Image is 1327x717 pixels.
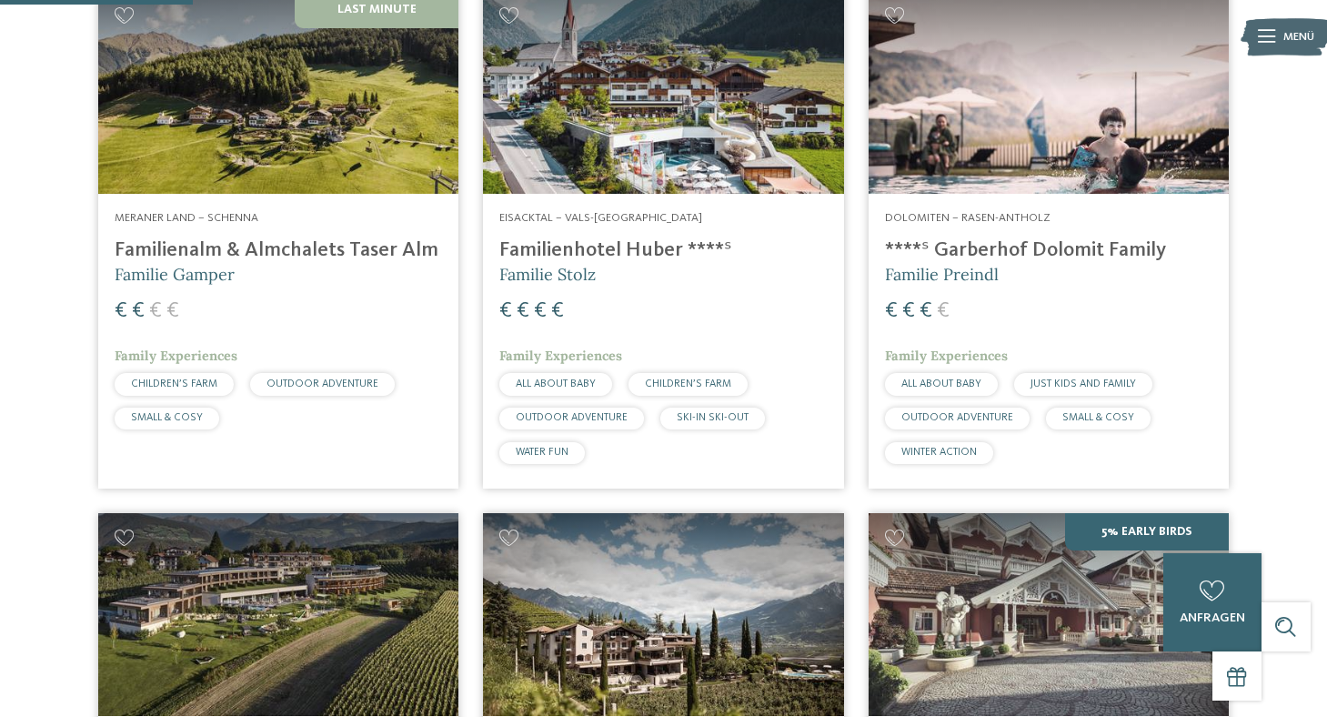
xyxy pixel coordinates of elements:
[98,513,458,716] img: Familienhotels gesucht? Hier findet ihr die besten!
[115,212,258,224] span: Meraner Land – Schenna
[131,379,217,389] span: CHILDREN’S FARM
[1163,553,1262,651] a: anfragen
[115,264,235,285] span: Familie Gamper
[885,264,999,285] span: Familie Preindl
[1030,379,1136,389] span: JUST KIDS AND FAMILY
[115,348,237,364] span: Family Experiences
[901,447,977,458] span: WINTER ACTION
[1062,412,1134,423] span: SMALL & COSY
[920,300,932,322] span: €
[869,513,1229,716] img: Family Spa Grand Hotel Cavallino Bianco ****ˢ
[166,300,179,322] span: €
[131,412,203,423] span: SMALL & COSY
[885,348,1008,364] span: Family Experiences
[149,300,162,322] span: €
[885,238,1212,263] h4: ****ˢ Garberhof Dolomit Family
[517,300,529,322] span: €
[499,212,702,224] span: Eisacktal – Vals-[GEOGRAPHIC_DATA]
[499,238,827,263] h4: Familienhotel Huber ****ˢ
[1180,611,1245,624] span: anfragen
[499,348,622,364] span: Family Experiences
[534,300,547,322] span: €
[483,513,843,716] img: Familienhotels gesucht? Hier findet ihr die besten!
[645,379,731,389] span: CHILDREN’S FARM
[885,300,898,322] span: €
[115,300,127,322] span: €
[266,379,378,389] span: OUTDOOR ADVENTURE
[132,300,145,322] span: €
[901,412,1013,423] span: OUTDOOR ADVENTURE
[516,379,596,389] span: ALL ABOUT BABY
[937,300,950,322] span: €
[115,238,442,263] h4: Familienalm & Almchalets Taser Alm
[885,212,1051,224] span: Dolomiten – Rasen-Antholz
[516,412,628,423] span: OUTDOOR ADVENTURE
[901,379,981,389] span: ALL ABOUT BABY
[902,300,915,322] span: €
[551,300,564,322] span: €
[516,447,568,458] span: WATER FUN
[499,300,512,322] span: €
[677,412,749,423] span: SKI-IN SKI-OUT
[499,264,596,285] span: Familie Stolz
